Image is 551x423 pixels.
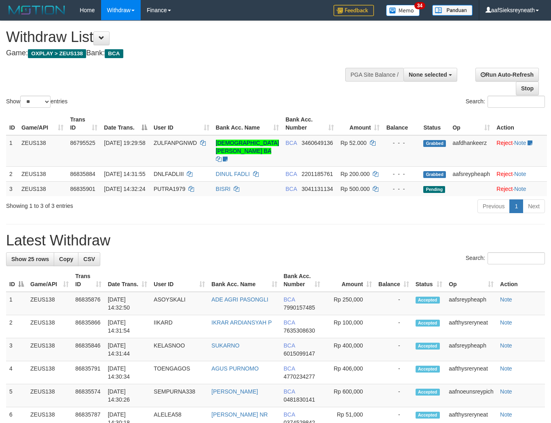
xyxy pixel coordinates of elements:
[150,338,208,361] td: KELASNOO
[386,5,420,16] img: Button%20Memo.svg
[375,269,412,292] th: Balance: activate to sort column ascending
[445,384,497,407] td: aafnoeunsreypich
[67,112,101,135] th: Trans ID: activate to sort column ascending
[72,292,104,315] td: 86835876
[500,342,512,349] a: Note
[72,361,104,384] td: 86835791
[375,361,412,384] td: -
[403,68,457,82] button: None selected
[18,135,67,167] td: ZEUS138
[208,269,280,292] th: Bank Acc. Name: activate to sort column ascending
[449,112,493,135] th: Op: activate to sort column ascending
[28,49,86,58] span: OXPLAY > ZEUS138
[27,292,72,315] td: ZEUS138
[27,338,72,361] td: ZEUS138
[284,319,295,326] span: BCA
[18,112,67,135] th: Game/API: activate to sort column ascending
[445,292,497,315] td: aafsreypheaph
[386,139,417,147] div: - - -
[500,319,512,326] a: Note
[150,361,208,384] td: TOENGAGOS
[500,296,512,303] a: Note
[211,342,239,349] a: SUKARNO
[281,269,323,292] th: Bank Acc. Number: activate to sort column ascending
[302,171,333,177] span: Copy 2201185761 to clipboard
[302,186,333,192] span: Copy 3041131134 to clipboard
[284,304,315,311] span: Copy 7990157485 to clipboard
[6,181,18,196] td: 3
[105,49,123,58] span: BCA
[416,343,440,350] span: Accepted
[500,388,512,395] a: Note
[466,252,545,264] label: Search:
[150,315,208,338] td: IIKARD
[323,315,375,338] td: Rp 100,000
[493,181,547,196] td: ·
[6,112,18,135] th: ID
[284,327,315,334] span: Copy 7635308630 to clipboard
[18,181,67,196] td: ZEUS138
[340,171,369,177] span: Rp 200.000
[493,112,547,135] th: Action
[70,171,95,177] span: 86835884
[509,199,523,213] a: 1
[416,366,440,373] span: Accepted
[150,292,208,315] td: ASOYSKALI
[104,140,145,146] span: [DATE] 19:29:58
[211,296,268,303] a: ADE AGRI PASONGLI
[72,269,104,292] th: Trans ID: activate to sort column ascending
[6,315,27,338] td: 2
[216,171,250,177] a: DINUL FADLI
[105,292,151,315] td: [DATE] 14:32:50
[216,140,279,154] a: [DEMOGRAPHIC_DATA][PERSON_NAME] BA
[445,269,497,292] th: Op: activate to sort column ascending
[493,166,547,181] td: ·
[54,252,78,266] a: Copy
[105,361,151,384] td: [DATE] 14:30:34
[284,411,295,418] span: BCA
[432,5,473,16] img: panduan.png
[284,396,315,403] span: Copy 0481830141 to clipboard
[496,140,513,146] a: Reject
[514,140,526,146] a: Note
[500,365,512,372] a: Note
[154,186,186,192] span: PUTRA1979
[416,320,440,327] span: Accepted
[466,96,545,108] label: Search:
[6,135,18,167] td: 1
[70,140,95,146] span: 86795525
[216,186,231,192] a: BISRI
[105,315,151,338] td: [DATE] 14:31:54
[284,350,315,357] span: Copy 6015099147 to clipboard
[6,4,68,16] img: MOTION_logo.png
[6,292,27,315] td: 1
[285,171,297,177] span: BCA
[72,315,104,338] td: 86835866
[285,186,297,192] span: BCA
[284,388,295,395] span: BCA
[72,384,104,407] td: 86835574
[514,171,526,177] a: Note
[6,232,545,249] h1: Latest Withdraw
[27,384,72,407] td: ZEUS138
[150,269,208,292] th: User ID: activate to sort column ascending
[6,269,27,292] th: ID: activate to sort column descending
[284,296,295,303] span: BCA
[423,140,446,147] span: Grabbed
[445,338,497,361] td: aafsreypheaph
[423,186,445,193] span: Pending
[340,140,367,146] span: Rp 52.000
[375,384,412,407] td: -
[6,338,27,361] td: 3
[6,361,27,384] td: 4
[375,315,412,338] td: -
[416,297,440,304] span: Accepted
[516,82,539,95] a: Stop
[488,96,545,108] input: Search:
[213,112,283,135] th: Bank Acc. Name: activate to sort column ascending
[386,185,417,193] div: - - -
[211,411,268,418] a: [PERSON_NAME] NR
[83,256,95,262] span: CSV
[211,319,272,326] a: IKRAR ARDIANSYAH P
[337,112,383,135] th: Amount: activate to sort column ascending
